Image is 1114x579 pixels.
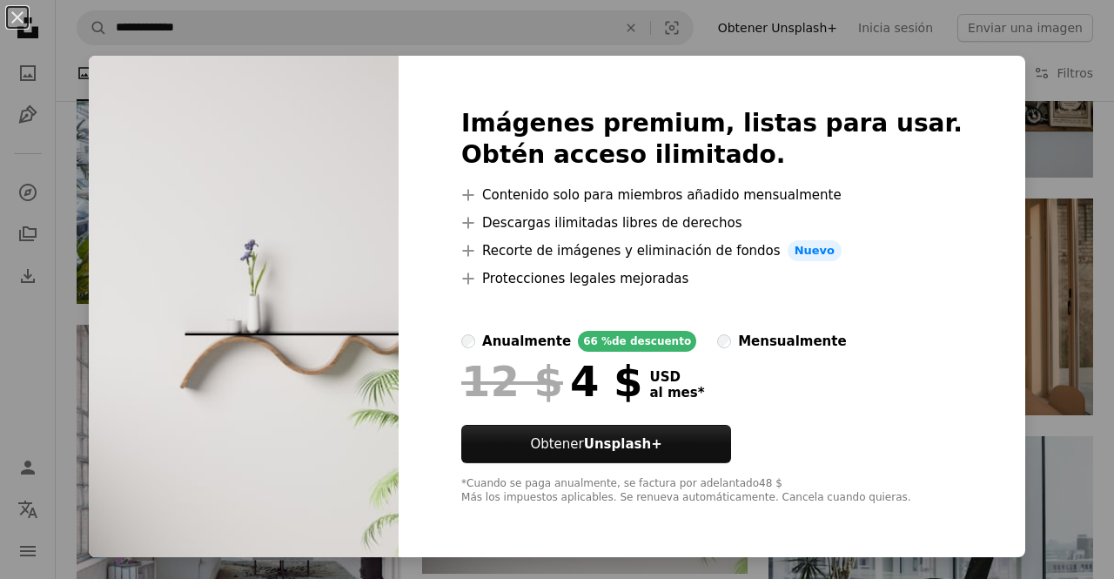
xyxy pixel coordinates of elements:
button: ObtenerUnsplash+ [461,425,731,463]
div: 66 % de descuento [578,331,696,352]
input: anualmente66 %de descuento [461,334,475,348]
span: USD [649,369,704,385]
input: mensualmente [717,334,731,348]
h2: Imágenes premium, listas para usar. Obtén acceso ilimitado. [461,108,963,171]
li: Recorte de imágenes y eliminación de fondos [461,240,963,261]
div: mensualmente [738,331,846,352]
strong: Unsplash+ [584,436,662,452]
span: 12 $ [461,359,563,404]
div: anualmente [482,331,571,352]
div: *Cuando se paga anualmente, se factura por adelantado 48 $ Más los impuestos aplicables. Se renue... [461,477,963,505]
div: 4 $ [461,359,642,404]
span: Nuevo [788,240,842,261]
li: Descargas ilimitadas libres de derechos [461,212,963,233]
img: premium_photo-1682795922188-c662f4dffa94 [89,56,399,557]
span: al mes * [649,385,704,401]
li: Protecciones legales mejoradas [461,268,963,289]
li: Contenido solo para miembros añadido mensualmente [461,185,963,205]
